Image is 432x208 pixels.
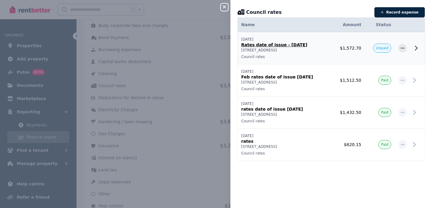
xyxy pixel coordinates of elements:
[241,48,328,53] p: [STREET_ADDRESS]
[241,106,328,112] p: rates date of issue [DATE]
[331,96,365,129] td: $1,432.50
[331,129,365,161] td: $620.15
[365,17,395,32] th: Status
[331,64,365,96] td: $1,512.50
[241,101,328,106] p: [DATE]
[241,80,328,85] p: [STREET_ADDRESS]
[241,87,328,91] p: Council rates
[246,9,282,16] span: Council rates
[331,17,365,32] th: Amount
[374,7,425,17] button: Record expense
[331,32,365,64] td: $1,572.70
[241,138,328,144] p: rates
[381,110,388,115] span: Paid
[241,119,328,124] p: Council rates
[381,78,388,83] span: Paid
[241,112,328,117] p: [STREET_ADDRESS]
[241,74,328,80] p: Feb rates date of issue [DATE]
[241,144,328,149] p: [STREET_ADDRESS]
[241,54,328,59] p: Council rates
[241,69,328,74] p: [DATE]
[241,42,328,48] p: Rates date of issue - [DATE]
[241,133,328,138] p: [DATE]
[381,142,388,147] span: Paid
[376,46,388,50] span: Unpaid
[241,151,328,156] p: Council rates
[238,17,331,32] th: Name
[241,37,328,42] p: [DATE]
